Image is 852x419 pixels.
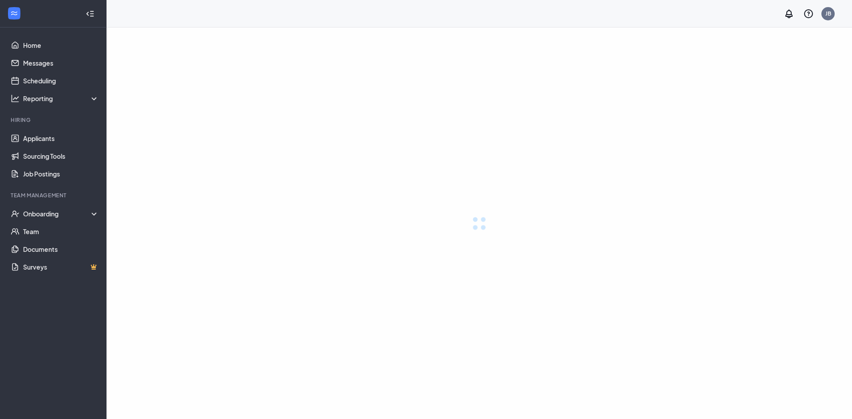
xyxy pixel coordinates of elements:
[11,209,20,218] svg: UserCheck
[11,192,97,199] div: Team Management
[23,36,99,54] a: Home
[23,209,99,218] div: Onboarding
[825,10,831,17] div: JB
[23,223,99,240] a: Team
[23,258,99,276] a: SurveysCrown
[23,165,99,183] a: Job Postings
[23,54,99,72] a: Messages
[23,129,99,147] a: Applicants
[23,94,99,103] div: Reporting
[23,147,99,165] a: Sourcing Tools
[23,240,99,258] a: Documents
[803,8,814,19] svg: QuestionInfo
[11,94,20,103] svg: Analysis
[23,72,99,90] a: Scheduling
[10,9,19,18] svg: WorkstreamLogo
[11,116,97,124] div: Hiring
[86,9,95,18] svg: Collapse
[784,8,794,19] svg: Notifications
